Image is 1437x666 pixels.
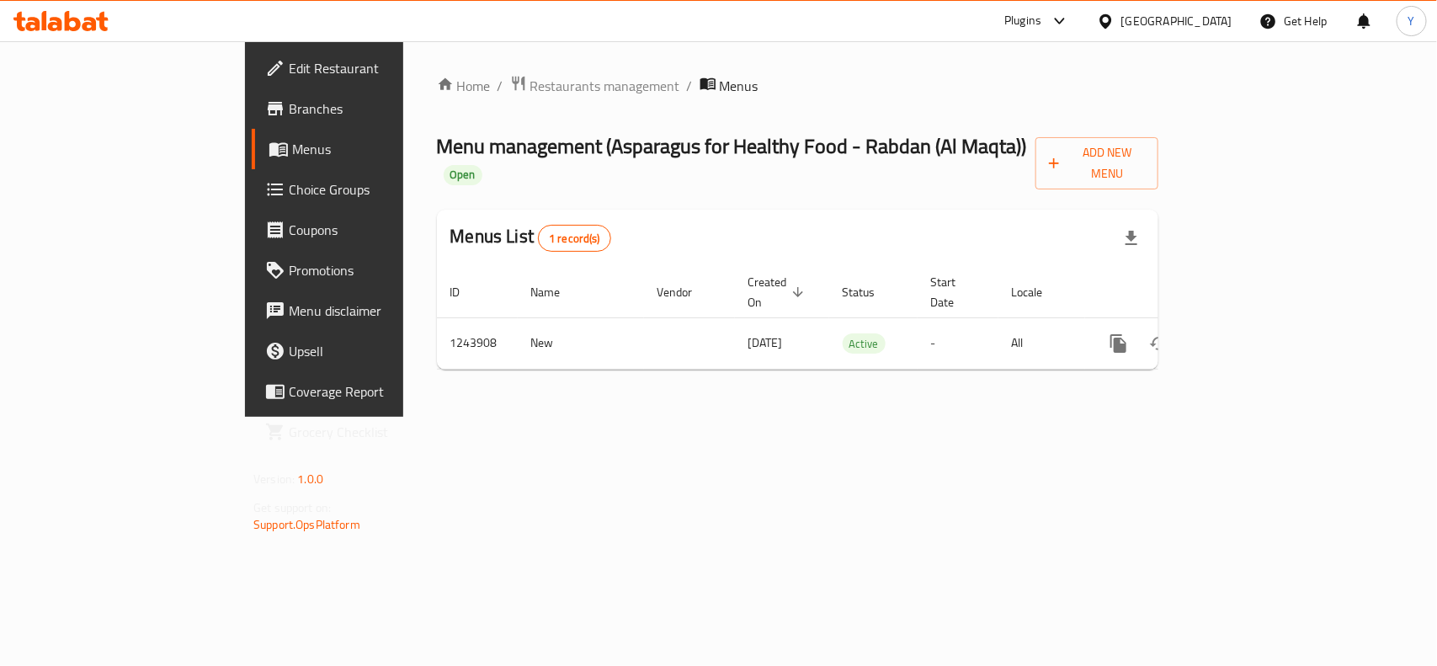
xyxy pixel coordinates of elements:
a: Coupons [252,210,485,250]
div: Total records count [538,225,611,252]
button: Change Status [1139,323,1179,364]
a: Choice Groups [252,169,485,210]
span: Menu disclaimer [289,301,471,321]
a: Promotions [252,250,485,290]
td: New [518,317,644,369]
span: Name [531,282,583,302]
nav: breadcrumb [437,75,1158,97]
li: / [498,76,503,96]
span: Created On [748,272,809,312]
span: 1 record(s) [539,231,610,247]
span: Restaurants management [530,76,680,96]
li: / [687,76,693,96]
span: ID [450,282,482,302]
span: Status [843,282,897,302]
div: Plugins [1004,11,1041,31]
a: Branches [252,88,485,129]
td: - [918,317,998,369]
div: Active [843,333,886,354]
a: Edit Restaurant [252,48,485,88]
span: 1.0.0 [297,468,323,490]
span: Coverage Report [289,381,471,402]
button: more [1099,323,1139,364]
span: Branches [289,99,471,119]
th: Actions [1085,267,1274,318]
span: Menu management ( Asparagus for Healthy Food - Rabdan (Al Maqta) ) [437,127,1027,165]
a: Menu disclaimer [252,290,485,331]
div: Export file [1111,218,1152,258]
span: Upsell [289,341,471,361]
a: Coverage Report [252,371,485,412]
span: Menus [292,139,471,159]
table: enhanced table [437,267,1274,370]
span: Get support on: [253,497,331,519]
span: Edit Restaurant [289,58,471,78]
div: [GEOGRAPHIC_DATA] [1121,12,1232,30]
a: Grocery Checklist [252,412,485,452]
span: Vendor [657,282,715,302]
span: [DATE] [748,332,783,354]
td: All [998,317,1085,369]
span: Menus [720,76,758,96]
span: Choice Groups [289,179,471,200]
span: Y [1408,12,1415,30]
span: Coupons [289,220,471,240]
span: Version: [253,468,295,490]
span: Active [843,334,886,354]
button: Add New Menu [1035,137,1158,189]
span: Grocery Checklist [289,422,471,442]
span: Promotions [289,260,471,280]
a: Menus [252,129,485,169]
h2: Menus List [450,224,611,252]
a: Upsell [252,331,485,371]
span: Locale [1012,282,1065,302]
span: Start Date [931,272,978,312]
a: Restaurants management [510,75,680,97]
a: Support.OpsPlatform [253,514,360,535]
span: Add New Menu [1049,142,1145,184]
